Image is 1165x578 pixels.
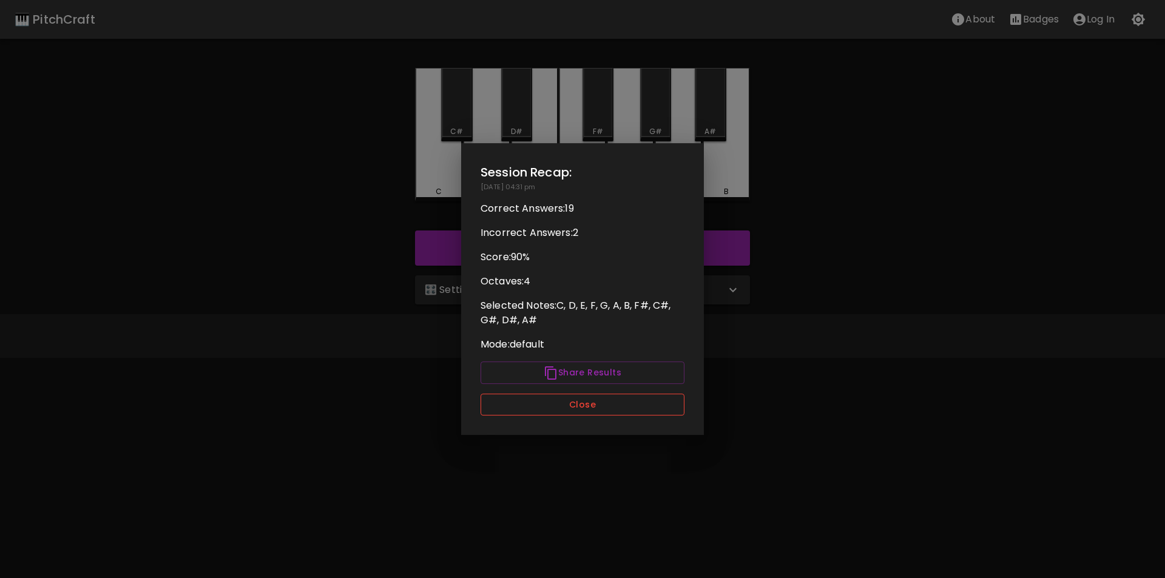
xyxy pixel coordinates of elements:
[481,298,684,328] p: Selected Notes: C, D, E, F, G, A, B, F#, C#, G#, D#, A#
[481,361,684,384] button: Share Results
[481,182,684,192] p: [DATE] 04:31 pm
[481,250,684,264] p: Score: 90 %
[481,394,684,416] button: Close
[481,163,684,182] h2: Session Recap:
[481,226,684,240] p: Incorrect Answers: 2
[481,337,684,352] p: Mode: default
[481,201,684,216] p: Correct Answers: 19
[481,274,684,289] p: Octaves: 4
